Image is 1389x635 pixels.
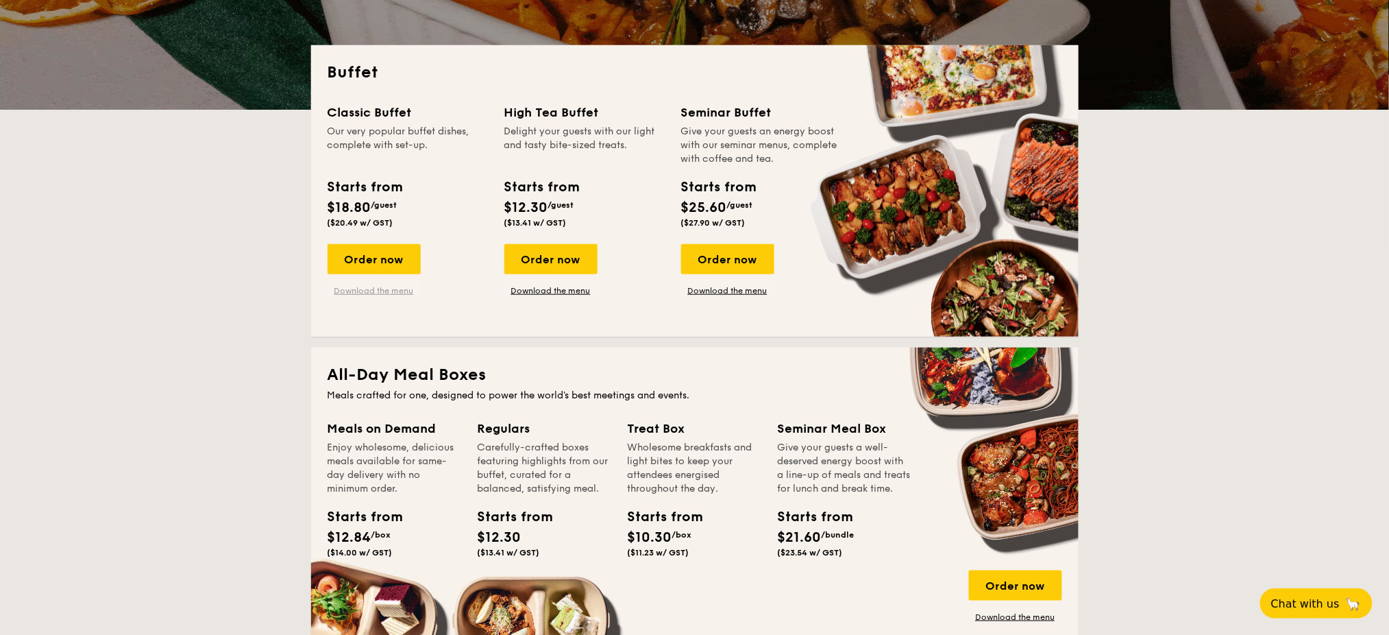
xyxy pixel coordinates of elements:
div: Order now [504,244,598,274]
span: /guest [727,200,753,210]
span: 🦙 [1345,596,1362,612]
a: Download the menu [504,285,598,296]
a: Download the menu [328,285,421,296]
a: Download the menu [681,285,774,296]
span: ($20.49 w/ GST) [328,218,393,228]
span: $18.80 [328,200,371,216]
div: Order now [681,244,774,274]
div: Give your guests an energy boost with our seminar menus, complete with coffee and tea. [681,125,841,166]
span: $21.60 [778,529,822,546]
span: ($27.90 w/ GST) [681,218,746,228]
div: Starts from [504,177,579,197]
div: Regulars [478,419,611,438]
div: Starts from [778,507,839,527]
div: Order now [328,244,421,274]
div: Seminar Meal Box [778,419,911,438]
a: Download the menu [969,612,1062,623]
span: /box [371,530,391,540]
span: Chat with us [1271,597,1340,610]
span: ($11.23 w/ GST) [628,548,689,558]
span: /guest [548,200,574,210]
div: Carefully-crafted boxes featuring highlights from our buffet, curated for a balanced, satisfying ... [478,441,611,496]
span: /bundle [822,530,855,540]
div: Starts from [628,507,689,527]
div: High Tea Buffet [504,103,665,122]
div: Classic Buffet [328,103,488,122]
span: ($13.41 w/ GST) [478,548,540,558]
div: Starts from [328,507,389,527]
div: Treat Box [628,419,761,438]
span: $12.84 [328,529,371,546]
div: Wholesome breakfasts and light bites to keep your attendees energised throughout the day. [628,441,761,496]
div: Meals on Demand [328,419,461,438]
div: Order now [969,571,1062,601]
span: ($13.41 w/ GST) [504,218,567,228]
div: Starts from [328,177,402,197]
span: $25.60 [681,200,727,216]
span: $12.30 [504,200,548,216]
div: Enjoy wholesome, delicious meals available for same-day delivery with no minimum order. [328,441,461,496]
span: ($14.00 w/ GST) [328,548,393,558]
div: Give your guests a well-deserved energy boost with a line-up of meals and treats for lunch and br... [778,441,911,496]
div: Starts from [681,177,756,197]
h2: Buffet [328,62,1062,84]
div: Seminar Buffet [681,103,841,122]
div: Starts from [478,507,539,527]
button: Chat with us🦙 [1260,588,1373,619]
h2: All-Day Meal Boxes [328,364,1062,386]
div: Our very popular buffet dishes, complete with set-up. [328,125,488,166]
span: /guest [371,200,397,210]
span: $12.30 [478,529,521,546]
span: /box [672,530,692,540]
span: ($23.54 w/ GST) [778,548,843,558]
div: Meals crafted for one, designed to power the world's best meetings and events. [328,389,1062,403]
span: $10.30 [628,529,672,546]
div: Delight your guests with our light and tasty bite-sized treats. [504,125,665,166]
